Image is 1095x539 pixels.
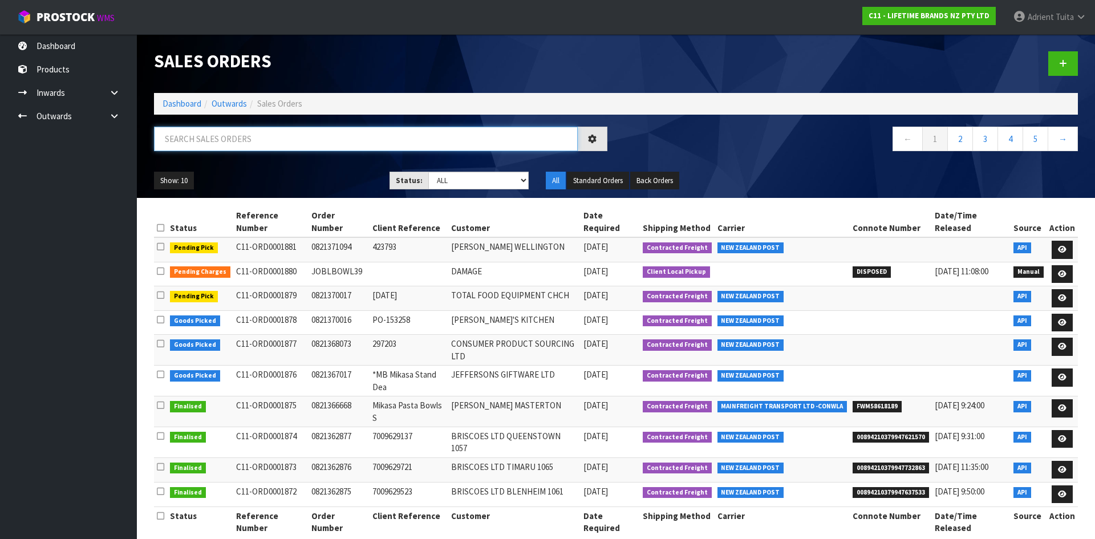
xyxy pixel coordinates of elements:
[233,237,309,262] td: C11-ORD0001881
[583,314,608,325] span: [DATE]
[309,366,370,396] td: 0821367017
[448,366,581,396] td: JEFFERSONS GIFTWARE LTD
[233,286,309,311] td: C11-ORD0001879
[448,396,581,427] td: [PERSON_NAME] MASTERTON
[630,172,679,190] button: Back Orders
[1047,206,1078,237] th: Action
[1013,242,1031,254] span: API
[309,237,370,262] td: 0821371094
[370,310,448,335] td: PO-153258
[309,310,370,335] td: 0821370016
[233,310,309,335] td: C11-ORD0001878
[853,432,929,443] span: 00894210379947621570
[309,427,370,457] td: 0821362877
[233,335,309,366] td: C11-ORD0001877
[935,400,984,411] span: [DATE] 9:24:00
[581,206,640,237] th: Date Required
[643,339,712,351] span: Contracted Freight
[233,427,309,457] td: C11-ORD0001874
[448,262,581,286] td: DAMAGE
[643,463,712,474] span: Contracted Freight
[643,315,712,327] span: Contracted Freight
[370,457,448,482] td: 7009629721
[1028,11,1054,22] span: Adrient
[309,286,370,311] td: 0821370017
[643,291,712,302] span: Contracted Freight
[717,242,784,254] span: NEW ZEALAND POST
[233,396,309,427] td: C11-ORD0001875
[309,262,370,286] td: JOBLBOWL39
[1013,291,1031,302] span: API
[167,506,233,537] th: Status
[1056,11,1074,22] span: Tuita
[170,370,220,382] span: Goods Picked
[853,266,891,278] span: DISPOSED
[972,127,998,151] a: 3
[448,427,581,457] td: BRISCOES LTD QUEENSTOWN 1057
[448,286,581,311] td: TOTAL FOOD EQUIPMENT CHCH
[947,127,973,151] a: 2
[370,286,448,311] td: [DATE]
[448,206,581,237] th: Customer
[309,506,370,537] th: Order Number
[97,13,115,23] small: WMS
[233,366,309,396] td: C11-ORD0001876
[309,482,370,506] td: 0821362875
[1011,506,1047,537] th: Source
[1013,401,1031,412] span: API
[448,457,581,482] td: BRISCOES LTD TIMARU 1065
[1013,315,1031,327] span: API
[583,486,608,497] span: [DATE]
[583,431,608,441] span: [DATE]
[932,506,1011,537] th: Date/Time Released
[1047,506,1078,537] th: Action
[1013,432,1031,443] span: API
[935,266,988,277] span: [DATE] 11:08:00
[717,370,784,382] span: NEW ZEALAND POST
[869,11,989,21] strong: C11 - LIFETIME BRANDS NZ PTY LTD
[546,172,566,190] button: All
[233,506,309,537] th: Reference Number
[233,457,309,482] td: C11-ORD0001873
[154,172,194,190] button: Show: 10
[370,396,448,427] td: Mikasa Pasta Bowls S
[583,266,608,277] span: [DATE]
[370,482,448,506] td: 7009629523
[1023,127,1048,151] a: 5
[853,401,902,412] span: FWM58618189
[370,206,448,237] th: Client Reference
[36,10,95,25] span: ProStock
[309,396,370,427] td: 0821366668
[583,461,608,472] span: [DATE]
[581,506,640,537] th: Date Required
[370,427,448,457] td: 7009629137
[583,290,608,301] span: [DATE]
[170,487,206,499] span: Finalised
[170,401,206,412] span: Finalised
[396,176,423,185] strong: Status:
[583,338,608,349] span: [DATE]
[715,506,850,537] th: Carrier
[1011,206,1047,237] th: Source
[1013,487,1031,499] span: API
[1013,463,1031,474] span: API
[309,335,370,366] td: 0821368073
[163,98,201,109] a: Dashboard
[932,206,1011,237] th: Date/Time Released
[862,7,996,25] a: C11 - LIFETIME BRANDS NZ PTY LTD
[370,506,448,537] th: Client Reference
[893,127,923,151] a: ←
[233,206,309,237] th: Reference Number
[643,370,712,382] span: Contracted Freight
[717,291,784,302] span: NEW ZEALAND POST
[170,266,230,278] span: Pending Charges
[643,266,710,278] span: Client Local Pickup
[935,461,988,472] span: [DATE] 11:35:00
[370,335,448,366] td: 297203
[583,241,608,252] span: [DATE]
[715,206,850,237] th: Carrier
[853,487,929,499] span: 00894210379947637533
[935,431,984,441] span: [DATE] 9:31:00
[1048,127,1078,151] a: →
[212,98,247,109] a: Outwards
